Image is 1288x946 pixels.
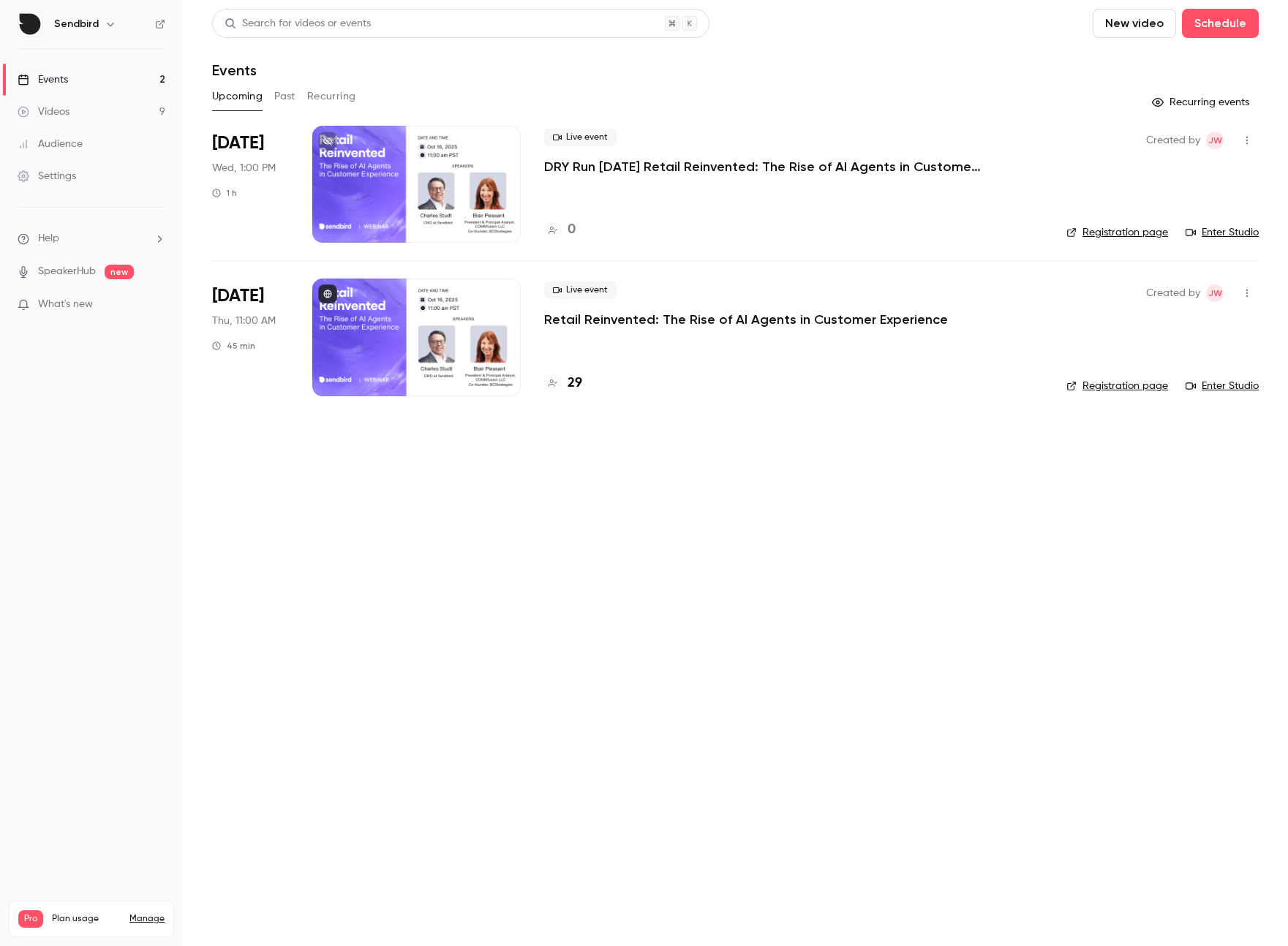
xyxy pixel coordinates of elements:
[212,126,289,243] div: Oct 15 Wed, 1:00 PM (America/Los Angeles)
[54,17,99,31] h6: Sendbird
[544,311,948,328] a: Retail Reinvented: The Rise of AI Agents in Customer Experience
[1146,132,1200,149] span: Created by
[544,220,576,240] a: 0
[1146,284,1200,302] span: Created by
[568,374,582,393] h4: 29
[18,231,165,246] li: help-dropdown-opener
[18,12,42,36] img: Sendbird
[1206,132,1224,149] span: Jackie Wang
[129,913,165,925] a: Manage
[1206,284,1224,302] span: Jackie Wang
[544,374,582,393] a: 29
[148,298,165,311] iframe: Noticeable Trigger
[1093,9,1176,38] button: New video
[1208,132,1222,149] span: JW
[544,158,983,175] a: DRY Run [DATE] Retail Reinvented: The Rise of AI Agents in Customer Experience
[1066,379,1168,393] a: Registration page
[274,85,295,108] button: Past
[307,85,356,108] button: Recurring
[212,85,263,108] button: Upcoming
[18,910,43,928] span: Pro
[212,340,255,352] div: 45 min
[1145,91,1259,114] button: Recurring events
[225,16,371,31] div: Search for videos or events
[18,72,68,87] div: Events
[52,913,121,925] span: Plan usage
[544,281,617,299] span: Live event
[1182,9,1259,38] button: Schedule
[568,220,576,240] h4: 0
[1186,225,1259,240] a: Enter Studio
[1208,284,1222,302] span: JW
[212,161,276,175] span: Wed, 1:00 PM
[212,61,257,79] h1: Events
[38,264,96,279] a: SpeakerHub
[212,314,276,328] span: Thu, 11:00 AM
[212,132,264,155] span: [DATE]
[1066,225,1168,240] a: Registration page
[38,231,59,246] span: Help
[212,187,237,199] div: 1 h
[18,137,83,151] div: Audience
[18,105,69,119] div: Videos
[212,279,289,396] div: Oct 16 Thu, 11:00 AM (America/Los Angeles)
[18,169,76,183] div: Settings
[105,265,134,279] span: new
[38,297,93,312] span: What's new
[544,129,617,146] span: Live event
[212,284,264,308] span: [DATE]
[1186,379,1259,393] a: Enter Studio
